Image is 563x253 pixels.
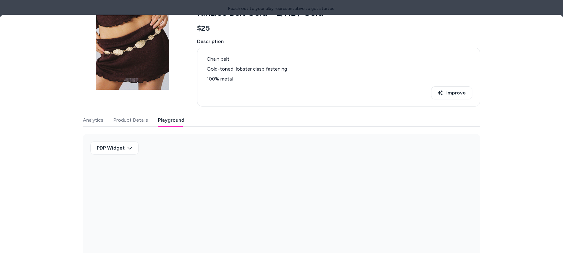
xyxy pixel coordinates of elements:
[97,144,125,152] span: PDP Widget
[113,114,148,126] button: Product Details
[205,65,472,73] li: Gold-toned, lobster clasp fastening
[197,24,210,33] span: $25
[83,114,103,126] button: Analytics
[158,114,184,126] button: Playground
[205,75,472,83] li: 100% metal
[197,38,480,45] span: Description
[431,86,472,99] button: Improve
[205,55,472,63] li: Chain belt
[90,142,139,155] button: PDP Widget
